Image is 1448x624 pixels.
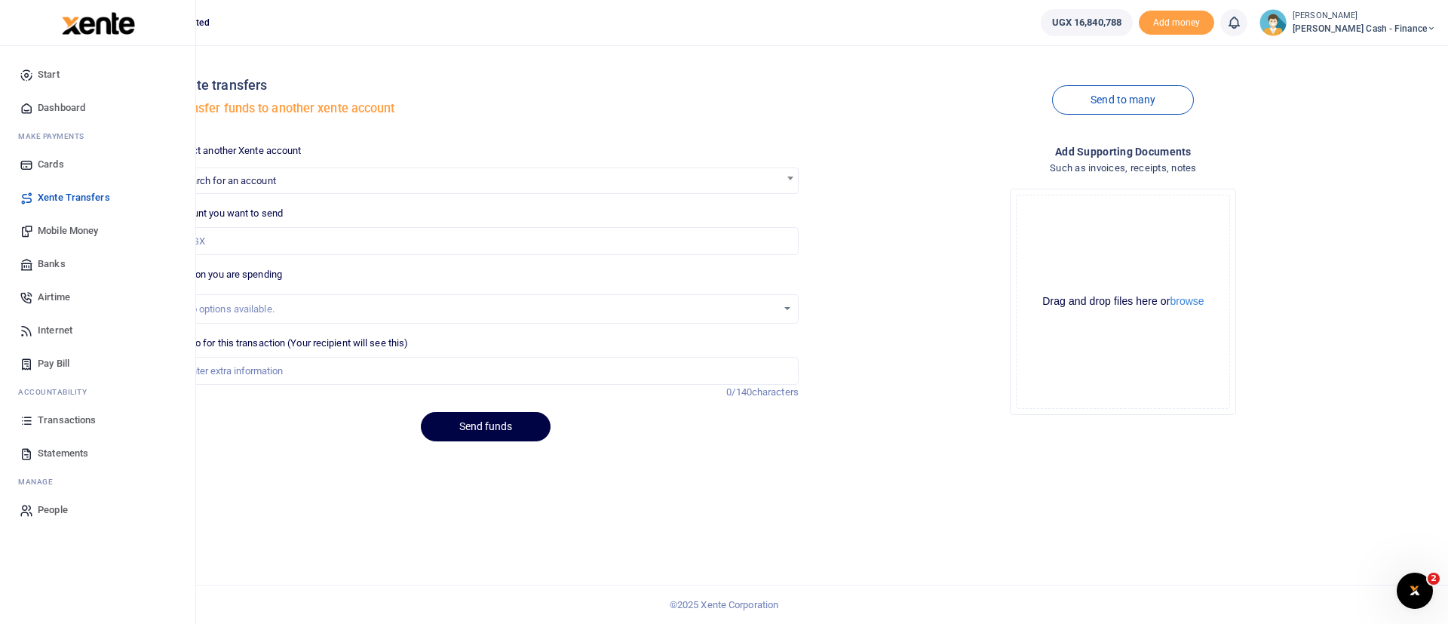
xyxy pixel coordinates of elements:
[38,67,60,82] span: Start
[12,314,183,347] a: Internet
[38,100,85,115] span: Dashboard
[12,181,183,214] a: Xente Transfers
[29,386,87,398] span: countability
[12,470,183,493] li: M
[38,257,66,272] span: Banks
[173,77,799,94] h4: Xente transfers
[12,124,183,148] li: M
[1259,9,1436,36] a: profile-user [PERSON_NAME] [PERSON_NAME] Cash - Finance
[12,214,183,247] a: Mobile Money
[1041,9,1133,36] a: UGX 16,840,788
[12,437,183,470] a: Statements
[173,101,799,116] h5: Transfer funds to another xente account
[12,347,183,380] a: Pay Bill
[1428,573,1440,585] span: 2
[38,356,69,371] span: Pay Bill
[38,190,110,205] span: Xente Transfers
[38,503,68,518] span: People
[1017,294,1229,309] div: Drag and drop files here or
[38,413,96,428] span: Transactions
[12,247,183,281] a: Banks
[173,143,302,158] label: Select another Xente account
[12,404,183,437] a: Transactions
[752,386,799,398] span: characters
[12,493,183,527] a: People
[726,386,752,398] span: 0/140
[1052,15,1121,30] span: UGX 16,840,788
[1397,573,1433,609] iframe: Intercom live chat
[185,302,777,317] div: No options available.
[173,267,282,282] label: Reason you are spending
[38,157,64,172] span: Cards
[12,148,183,181] a: Cards
[12,281,183,314] a: Airtime
[38,323,72,338] span: Internet
[1293,10,1436,23] small: [PERSON_NAME]
[173,206,283,221] label: Amount you want to send
[1170,296,1204,306] button: browse
[1010,189,1236,415] div: File Uploader
[180,175,276,186] span: Search for an account
[12,380,183,404] li: Ac
[38,290,70,305] span: Airtime
[1139,11,1214,35] li: Toup your wallet
[1293,22,1436,35] span: [PERSON_NAME] Cash - Finance
[173,168,799,194] span: Search for an account
[173,357,799,386] input: Enter extra information
[1035,9,1139,36] li: Wallet ballance
[62,12,135,35] img: logo-large
[173,227,799,256] input: UGX
[811,160,1436,177] h4: Such as invoices, receipts, notes
[12,58,183,91] a: Start
[38,446,88,461] span: Statements
[26,131,84,142] span: ake Payments
[174,168,798,192] span: Search for an account
[12,91,183,124] a: Dashboard
[811,143,1436,160] h4: Add supporting Documents
[60,17,135,28] a: logo-small logo-large logo-large
[26,476,54,487] span: anage
[1052,85,1194,115] a: Send to many
[38,223,98,238] span: Mobile Money
[1139,16,1214,27] a: Add money
[173,336,409,351] label: Memo for this transaction (Your recipient will see this)
[421,412,551,441] button: Send funds
[1259,9,1287,36] img: profile-user
[1139,11,1214,35] span: Add money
